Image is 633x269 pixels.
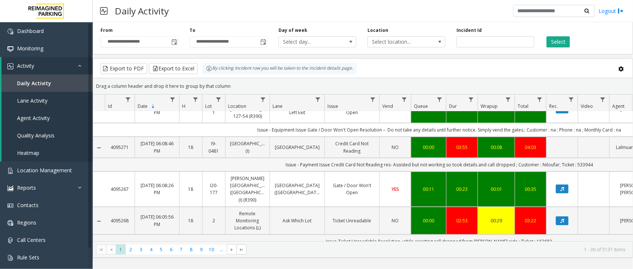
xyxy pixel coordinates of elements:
[184,144,198,151] a: 18
[451,186,473,193] a: 00:23
[481,103,498,109] span: Wrapup
[100,27,113,34] label: From
[207,245,217,255] span: Page 10
[7,238,13,243] img: 'icon'
[202,63,357,74] div: By clicking Incident row you will be taken to the incident details page.
[17,132,55,139] span: Quality Analysis
[1,109,93,127] a: Agent Activity
[17,97,47,104] span: Lane Activity
[205,103,212,109] span: Lot
[416,217,442,224] a: 00:00
[156,245,166,255] span: Page 5
[451,144,473,151] a: 03:55
[482,217,510,224] a: 00:29
[230,175,265,203] a: [PERSON_NAME][GEOGRAPHIC_DATA] ([GEOGRAPHIC_DATA]) (I) (R390)
[207,140,221,154] a: I9-0481
[258,94,268,104] a: Location Filter Menu
[278,27,307,34] label: Day of week
[176,245,186,255] span: Page 7
[368,94,378,104] a: Issue Filter Menu
[549,103,558,109] span: Rec.
[416,186,442,193] div: 00:11
[414,103,428,109] span: Queue
[170,37,178,47] span: Toggle popup
[547,36,570,47] button: Select
[168,94,178,104] a: Date Filter Menu
[451,217,473,224] a: 02:53
[126,245,136,255] span: Page 2
[7,46,13,52] img: 'icon'
[274,144,320,151] a: [GEOGRAPHIC_DATA]
[392,217,399,224] span: NO
[206,66,212,72] img: infoIcon.svg
[251,246,625,253] kendo-pager-info: 1 - 30 of 5137 items
[618,7,624,15] img: logout
[274,182,320,196] a: [GEOGRAPHIC_DATA] ([GEOGRAPHIC_DATA])
[329,140,375,154] a: Credit Card Not Reading
[520,217,542,224] div: 03:22
[482,144,510,151] a: 00:08
[581,103,593,109] span: Video
[392,106,399,112] span: YES
[111,2,172,20] h3: Daily Activity
[17,219,36,226] span: Regions
[17,149,39,156] span: Heatmap
[520,144,542,151] a: 04:03
[108,103,112,109] span: Id
[139,140,175,154] a: [DATE] 06:08:46 PM
[214,94,224,104] a: Lot Filter Menu
[599,7,624,15] a: Logout
[384,217,406,224] a: NO
[138,103,148,109] span: Date
[7,63,13,69] img: 'icon'
[416,144,442,151] a: 00:00
[367,27,388,34] label: Location
[17,45,43,52] span: Monitoring
[184,217,198,224] a: 18
[100,63,147,74] button: Export to PDF
[230,140,265,154] a: [GEOGRAPHIC_DATA] (I)
[520,186,542,193] div: 00:35
[535,94,545,104] a: Total Filter Menu
[384,144,406,151] a: NO
[207,217,221,224] a: 2
[166,245,176,255] span: Page 6
[598,94,608,104] a: Video Filter Menu
[207,182,221,196] a: I20-177
[139,213,175,228] a: [DATE] 06:05:56 PM
[229,247,235,253] span: Go to the next page
[482,186,510,193] a: 00:01
[17,254,39,261] span: Rule Sets
[136,245,146,255] span: Page 3
[17,202,39,209] span: Contacts
[392,144,399,150] span: NO
[139,182,175,196] a: [DATE] 06:08:26 PM
[17,167,72,174] span: Location Management
[392,186,399,192] span: YES
[93,80,633,93] div: Drag a column header and drop it here to group by that column
[1,144,93,162] a: Heatmap
[17,62,34,69] span: Activity
[1,74,93,92] a: Daily Activity
[273,103,283,109] span: Lane
[184,186,198,193] a: 18
[237,245,247,255] span: Go to the last page
[186,245,196,255] span: Page 8
[329,217,375,224] a: Ticket Unreadable
[196,245,206,255] span: Page 9
[329,182,375,196] a: Gate / Door Won't Open
[17,114,50,122] span: Agent Activity
[93,94,633,241] div: Data table
[109,144,130,151] a: 4095271
[109,186,130,193] a: 4095267
[566,94,576,104] a: Rec. Filter Menu
[7,220,13,226] img: 'icon'
[368,37,429,47] span: Select location...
